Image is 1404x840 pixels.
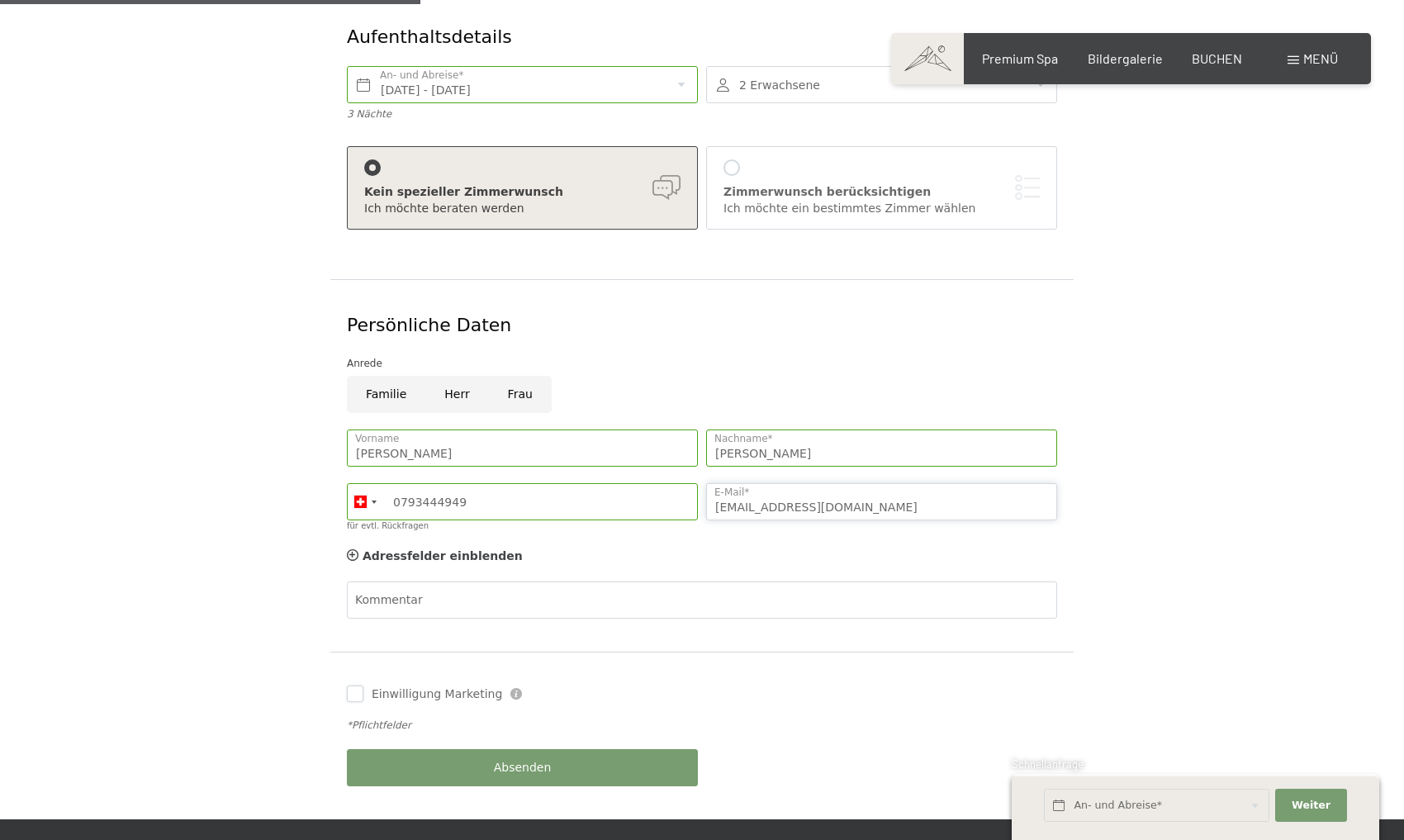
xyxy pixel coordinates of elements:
[982,50,1058,66] a: Premium Spa
[347,355,1057,372] div: Anrede
[363,549,523,562] span: Adressfelder einblenden
[1088,50,1163,66] a: Bildergalerie
[1303,50,1338,66] span: Menü
[364,201,681,217] div: Ich möchte beraten werden
[347,749,698,786] button: Absenden
[494,760,552,776] span: Absenden
[1275,789,1346,823] button: Weiter
[1012,757,1084,771] span: Schnellanfrage
[347,521,429,530] label: für evtl. Rückfragen
[348,484,382,520] div: Switzerland (Schweiz): +41
[347,107,698,121] div: 3 Nächte
[723,201,1040,217] div: Ich möchte ein bestimmtes Zimmer wählen
[364,184,681,201] div: Kein spezieller Zimmerwunsch
[347,719,1057,733] div: *Pflichtfelder
[723,184,1040,201] div: Zimmerwunsch berücksichtigen
[347,25,937,50] div: Aufenthaltsdetails
[1192,50,1242,66] a: BUCHEN
[347,313,1057,339] div: Persönliche Daten
[1292,798,1330,813] span: Weiter
[347,483,698,520] input: 078 123 45 67
[372,686,502,703] span: Einwilligung Marketing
